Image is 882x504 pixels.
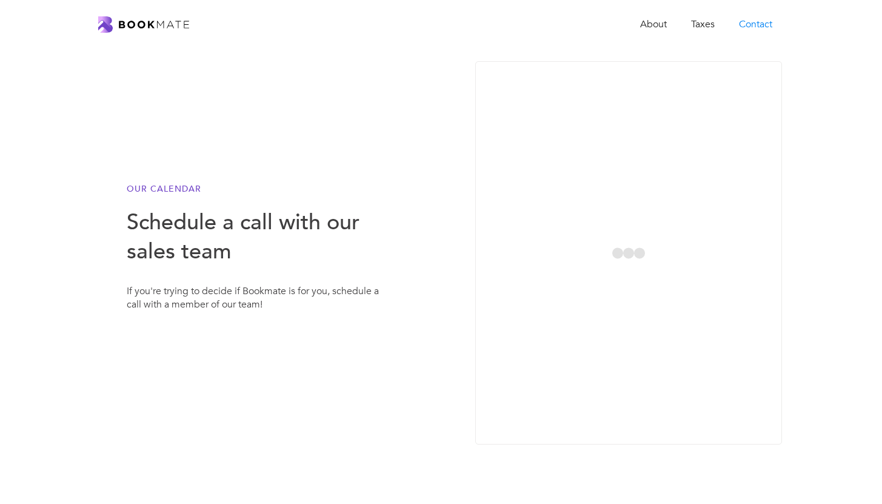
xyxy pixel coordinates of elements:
[679,12,727,37] a: Taxes
[727,12,784,37] a: Contact
[98,16,189,33] a: home
[628,12,679,37] a: About
[127,208,381,266] h3: Schedule a call with our sales team
[127,183,381,196] h6: our calendar
[476,62,781,444] iframe: Select a Date & Time - Calendly
[127,284,381,335] div: If you're trying to decide if Bookmate is for you, schedule a call with a member of our team!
